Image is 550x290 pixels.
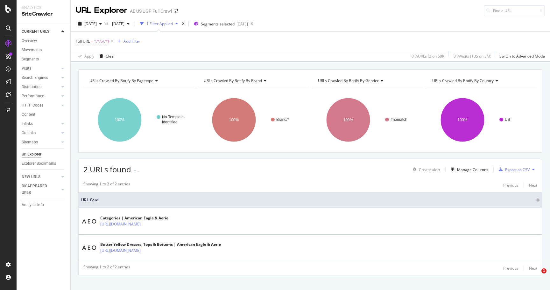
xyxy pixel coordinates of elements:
[22,74,48,81] div: Search Engines
[137,169,139,174] div: -
[106,53,115,59] div: Clear
[76,51,94,61] button: Apply
[22,102,43,109] div: HTTP Codes
[83,181,130,189] div: Showing 1 to 2 of 2 entries
[104,20,109,26] span: vs
[22,56,66,63] a: Segments
[191,19,248,29] button: Segments selected[DATE]
[496,164,530,175] button: Export as CSV
[83,264,130,272] div: Showing 1 to 2 of 2 entries
[100,215,168,221] div: Categories | American Eagle & Aerie
[317,76,417,86] h4: URLs Crawled By Botify By gender
[22,65,60,72] a: Visits
[22,174,40,180] div: NEW URLS
[22,47,42,53] div: Movements
[84,21,97,26] span: 2025 Sep. 19th
[76,19,104,29] button: [DATE]
[204,78,262,83] span: URLs Crawled By Botify By brand
[81,240,97,256] img: main image
[22,47,66,53] a: Movements
[503,183,518,188] div: Previous
[22,74,60,81] a: Search Engines
[484,5,545,16] input: Find a URL
[202,76,303,86] h4: URLs Crawled By Botify By brand
[22,28,49,35] div: CURRENT URLS
[201,21,235,27] span: Segments selected
[529,264,537,272] button: Next
[89,78,153,83] span: URLs Crawled By Botify By pagetype
[22,28,60,35] a: CURRENT URLS
[22,111,66,118] a: Content
[541,268,546,273] span: 1
[109,19,132,29] button: [DATE]
[91,38,93,44] span: =
[22,93,44,100] div: Performance
[343,118,353,122] text: 100%
[76,5,127,16] div: URL Explorer
[505,117,510,122] text: US
[529,181,537,189] button: Next
[137,19,180,29] button: 1 Filter Applied
[22,160,56,167] div: Explorer Bookmarks
[22,102,60,109] a: HTTP Codes
[100,242,221,247] div: Butter Yellow Dresses, Tops & Bottoms | American Eagle & Aerie
[419,167,440,172] div: Create alert
[503,266,518,271] div: Previous
[426,92,537,148] svg: A chart.
[499,53,545,59] div: Switch to Advanced Mode
[22,183,60,196] a: DISAPPEARED URLS
[115,118,125,122] text: 100%
[81,197,535,203] span: URL Card
[22,121,33,127] div: Inlinks
[22,139,38,146] div: Sitemaps
[22,84,60,90] a: Distribution
[458,118,468,122] text: 100%
[109,21,124,26] span: 2025 Aug. 22nd
[22,202,66,208] a: Analysis Info
[454,53,491,59] div: 0 % Visits ( 105 on 3M )
[97,51,115,61] button: Clear
[88,76,189,86] h4: URLs Crawled By Botify By pagetype
[83,92,194,148] div: A chart.
[162,120,178,124] text: Identified
[431,76,532,86] h4: URLs Crawled By Botify By country
[22,139,60,146] a: Sitemaps
[22,111,35,118] div: Content
[432,78,494,83] span: URLs Crawled By Botify By country
[134,170,136,172] img: Equal
[22,130,60,136] a: Outlinks
[83,164,131,175] span: 2 URLs found
[22,56,39,63] div: Segments
[22,84,42,90] div: Distribution
[412,53,446,59] div: 0 % URLs ( 2 on 60K )
[22,151,41,158] div: Url Explorer
[503,181,518,189] button: Previous
[410,164,440,175] button: Create alert
[22,121,60,127] a: Inlinks
[84,53,94,59] div: Apply
[198,92,309,148] svg: A chart.
[180,21,186,27] div: times
[174,9,178,13] div: arrow-right-arrow-left
[76,38,90,44] span: Full URL
[22,151,66,158] a: Url Explorer
[81,213,97,229] img: main image
[236,21,248,27] div: [DATE]
[22,10,65,18] div: SiteCrawler
[318,78,379,83] span: URLs Crawled By Botify By gender
[146,21,173,26] div: 1 Filter Applied
[100,247,141,254] a: [URL][DOMAIN_NAME]
[22,130,36,136] div: Outlinks
[123,38,140,44] div: Add Filter
[497,51,545,61] button: Switch to Advanced Mode
[22,183,54,196] div: DISAPPEARED URLS
[505,167,530,172] div: Export as CSV
[529,183,537,188] div: Next
[22,38,37,44] div: Overview
[312,92,423,148] svg: A chart.
[529,266,537,271] div: Next
[528,268,544,284] iframe: Intercom live chat
[22,202,44,208] div: Analysis Info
